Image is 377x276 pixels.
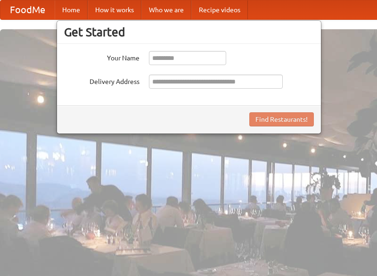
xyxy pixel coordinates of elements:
label: Your Name [64,51,139,63]
a: How it works [88,0,141,19]
a: Who we are [141,0,191,19]
button: Find Restaurants! [249,112,314,126]
h3: Get Started [64,25,314,39]
a: Home [55,0,88,19]
a: Recipe videos [191,0,248,19]
a: FoodMe [0,0,55,19]
label: Delivery Address [64,75,139,86]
